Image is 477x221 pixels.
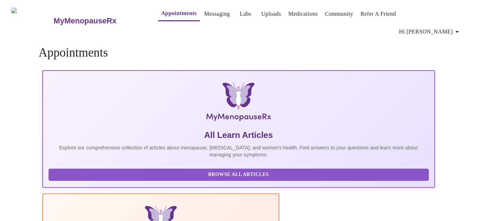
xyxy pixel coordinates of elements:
button: Labs [234,7,257,21]
a: Browse All Articles [49,171,431,177]
button: Community [322,7,356,21]
a: Appointments [161,8,197,18]
span: Browse All Articles [56,170,422,179]
a: MyMenopauseRx [53,9,144,33]
a: Uploads [261,9,281,19]
a: Labs [240,9,251,19]
button: Appointments [158,6,199,21]
a: Medications [288,9,318,19]
h3: MyMenopauseRx [54,16,117,25]
h5: All Learn Articles [49,130,429,141]
p: Explore our comprehensive collection of articles about menopause, [MEDICAL_DATA], and women's hea... [49,144,429,158]
button: Medications [286,7,321,21]
span: Hi [PERSON_NAME] [399,27,461,37]
button: Browse All Articles [49,169,429,181]
button: Uploads [258,7,284,21]
h4: Appointments [39,46,439,60]
a: Community [325,9,353,19]
a: Messaging [204,9,230,19]
button: Hi [PERSON_NAME] [396,25,464,39]
button: Messaging [201,7,233,21]
img: MyMenopauseRx Logo [107,82,369,124]
img: MyMenopauseRx Logo [11,8,53,34]
button: Refer a Friend [358,7,399,21]
a: Refer a Friend [360,9,396,19]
